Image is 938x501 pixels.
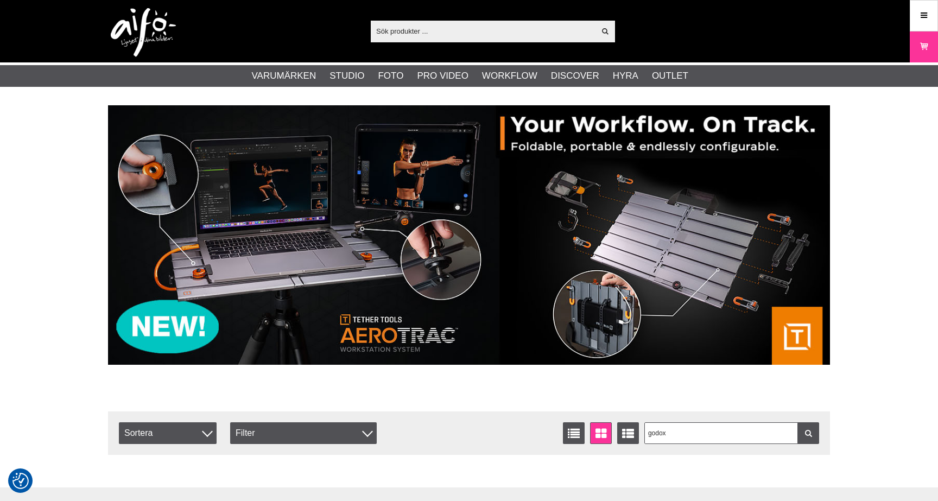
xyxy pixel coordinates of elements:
a: Workflow [482,69,537,83]
a: Foto [378,69,403,83]
a: Discover [551,69,599,83]
a: Filtrera [797,422,819,444]
a: Utökad listvisning [617,422,639,444]
a: Pro Video [417,69,468,83]
span: Sortera [119,422,217,444]
img: Annons:007 banner-header-aerotrac-1390x500.jpg [108,105,830,365]
img: logo.png [111,8,176,57]
a: Studio [329,69,364,83]
a: Varumärken [252,69,316,83]
a: Outlet [652,69,688,83]
img: Revisit consent button [12,473,29,489]
button: Samtyckesinställningar [12,471,29,491]
a: Hyra [613,69,638,83]
input: Sök produkter ... [371,23,595,39]
a: Fönstervisning [590,422,612,444]
div: Filter [230,422,377,444]
a: Listvisning [563,422,585,444]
